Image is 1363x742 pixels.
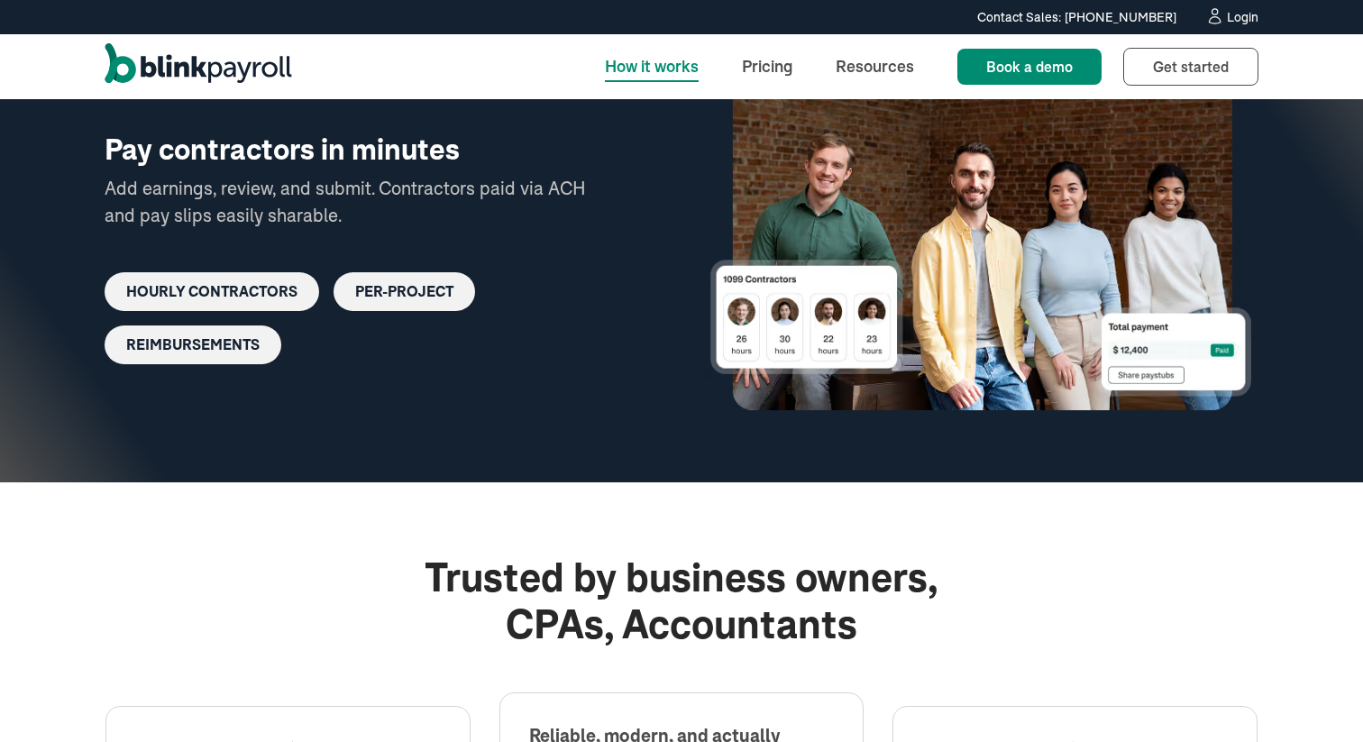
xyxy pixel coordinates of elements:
[379,554,984,650] h2: Trusted by business owners, CPAs, Accountants
[957,49,1102,85] a: Book a demo
[105,43,292,90] a: home
[1273,655,1363,742] iframe: Chat Widget
[1153,58,1229,76] span: Get started
[986,58,1073,76] span: Book a demo
[126,283,297,300] div: hourly contractors
[821,47,928,86] a: Resources
[1227,11,1258,23] div: Login
[590,47,713,86] a: How it works
[1123,48,1258,86] a: Get started
[977,8,1176,27] div: Contact Sales: [PHONE_NUMBER]
[126,336,260,353] div: reimbursements
[1205,7,1258,27] a: Login
[727,47,807,86] a: Pricing
[105,175,588,229] div: Add earnings, review, and submit. Contractors paid via ACH and pay slips easily sharable.
[105,133,588,168] h2: Pay contractors in minutes
[355,283,453,300] div: per-project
